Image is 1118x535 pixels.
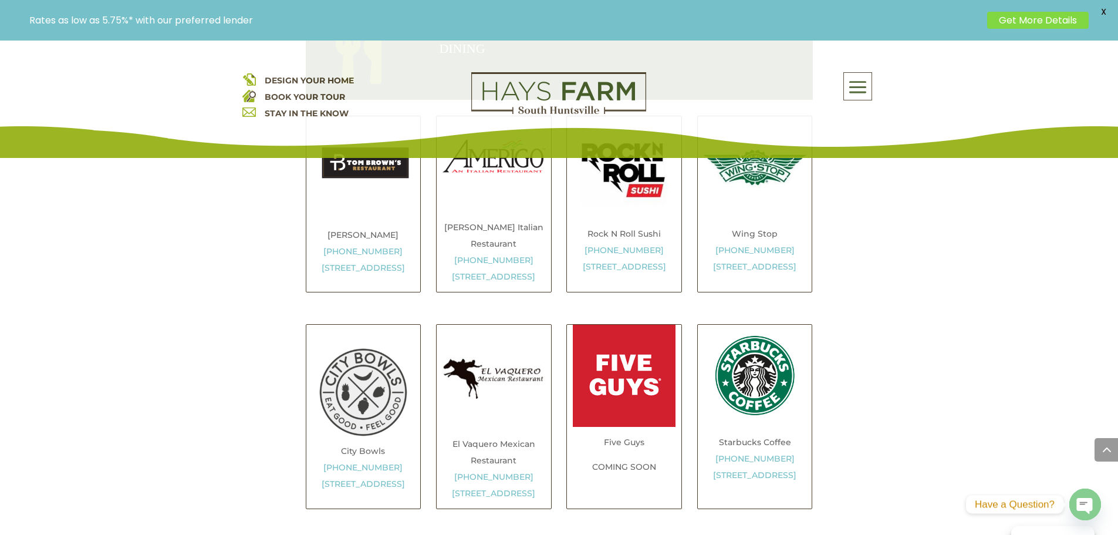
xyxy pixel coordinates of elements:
img: tombrowns [312,140,415,191]
img: book your home tour [242,89,256,102]
a: [PHONE_NUMBER] [715,453,795,464]
a: [STREET_ADDRESS] [322,263,405,273]
a: [PHONE_NUMBER] [585,245,664,255]
img: design your home [242,72,256,86]
img: wingstophaysfarm [704,116,806,219]
a: Get More Details [987,12,1089,29]
p: Five Guys [573,434,675,459]
p: City Bowls [312,443,415,492]
a: DESIGN YOUR HOME [265,75,354,86]
a: [STREET_ADDRESS] [452,488,535,499]
img: rocknrollsushihaysfarm [573,116,675,219]
a: [STREET_ADDRESS] [452,271,535,282]
a: BOOK YOUR TOUR [265,92,345,102]
a: STAY IN THE KNOW [265,108,349,119]
a: [PHONE_NUMBER] [323,246,403,257]
p: Wing Stop [704,226,806,275]
a: hays farm homes huntsville development [471,106,646,117]
span: X [1095,3,1112,21]
p: COMING SOON [573,459,675,475]
a: [STREET_ADDRESS] [713,470,796,480]
p: [PERSON_NAME] [312,227,415,276]
img: Logo [471,72,646,115]
a: [STREET_ADDRESS] [322,479,405,489]
p: [PERSON_NAME] Italian Restaurant [443,219,545,285]
a: [PHONE_NUMBER] [454,472,533,482]
p: El Vaquero Mexican Restaurant [443,436,545,502]
a: Call Phone Number (256) 945-7717 [323,462,403,473]
img: ElVaqueroMexicanRestaurant_Huntsville [443,348,545,410]
a: [PHONE_NUMBER] [454,255,533,265]
img: Five_Guys_logo_Huntsville [573,325,675,428]
img: CITY-BOWLS-LOGO-Hunstville [319,348,407,436]
p: Starbucks Coffee [704,434,806,483]
a: [STREET_ADDRESS] [713,261,796,272]
p: Rock N Roll Sushi [573,226,675,275]
img: starbucks_Hays_Farm_Huntsville [704,325,806,428]
a: [PHONE_NUMBER] [715,245,795,255]
a: [STREET_ADDRESS] [583,261,666,272]
p: Rates as low as 5.75%* with our preferred lender [29,15,981,26]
